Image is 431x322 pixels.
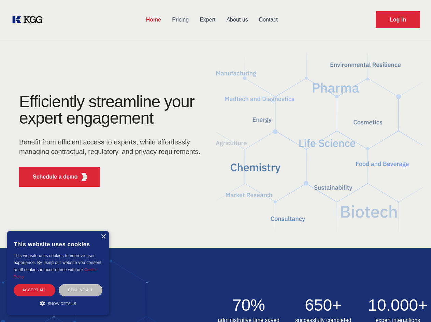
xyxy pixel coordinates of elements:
div: Show details [14,300,102,307]
a: Request Demo [376,11,420,28]
a: Home [141,11,167,29]
a: KOL Knowledge Platform: Talk to Key External Experts (KEE) [11,14,48,25]
h2: 70% [216,297,282,313]
span: Show details [48,302,76,306]
a: Cookie Policy [14,268,97,279]
p: Benefit from efficient access to experts, while effortlessly managing contractual, regulatory, an... [19,137,205,156]
p: Schedule a demo [33,173,78,181]
button: Schedule a demoKGG Fifth Element RED [19,167,100,187]
span: This website uses cookies to improve user experience. By using our website you consent to all coo... [14,253,101,272]
h1: Efficiently streamline your expert engagement [19,94,205,126]
a: Contact [254,11,283,29]
div: Accept all [14,284,55,296]
a: Pricing [167,11,194,29]
div: Decline all [59,284,102,296]
div: This website uses cookies [14,236,102,252]
a: About us [221,11,253,29]
a: Expert [194,11,221,29]
img: KGG Fifth Element RED [80,173,89,181]
h2: 650+ [290,297,357,313]
img: KGG Fifth Element RED [216,44,423,241]
div: Close [101,234,106,239]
